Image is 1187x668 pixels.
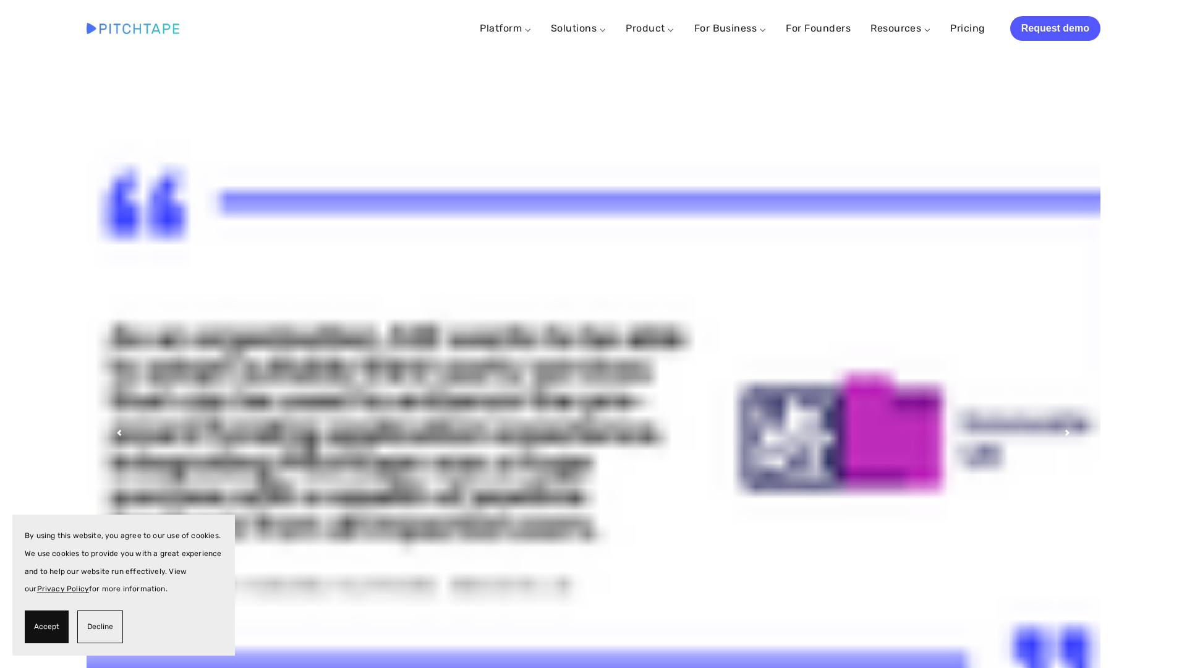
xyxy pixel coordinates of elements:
a: Product ⌵ [626,22,674,34]
span: Accept [34,618,59,636]
button: Decline [77,610,123,643]
span: Decline [87,618,113,636]
img: Pitchtape | Video Submission Management Software [87,23,179,33]
button: Accept [25,610,69,643]
a: Request demo [1010,16,1100,41]
a: Resources ⌵ [870,22,930,34]
section: Cookie banner [12,515,235,656]
p: By using this website, you agree to our use of cookies. We use cookies to provide you with a grea... [25,527,223,598]
a: For Business ⌵ [694,22,767,34]
a: Pricing [950,17,985,40]
a: Platform ⌵ [480,22,531,34]
a: Privacy Policy [37,584,90,593]
a: For Founders [786,17,851,40]
a: Solutions ⌵ [551,22,606,34]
